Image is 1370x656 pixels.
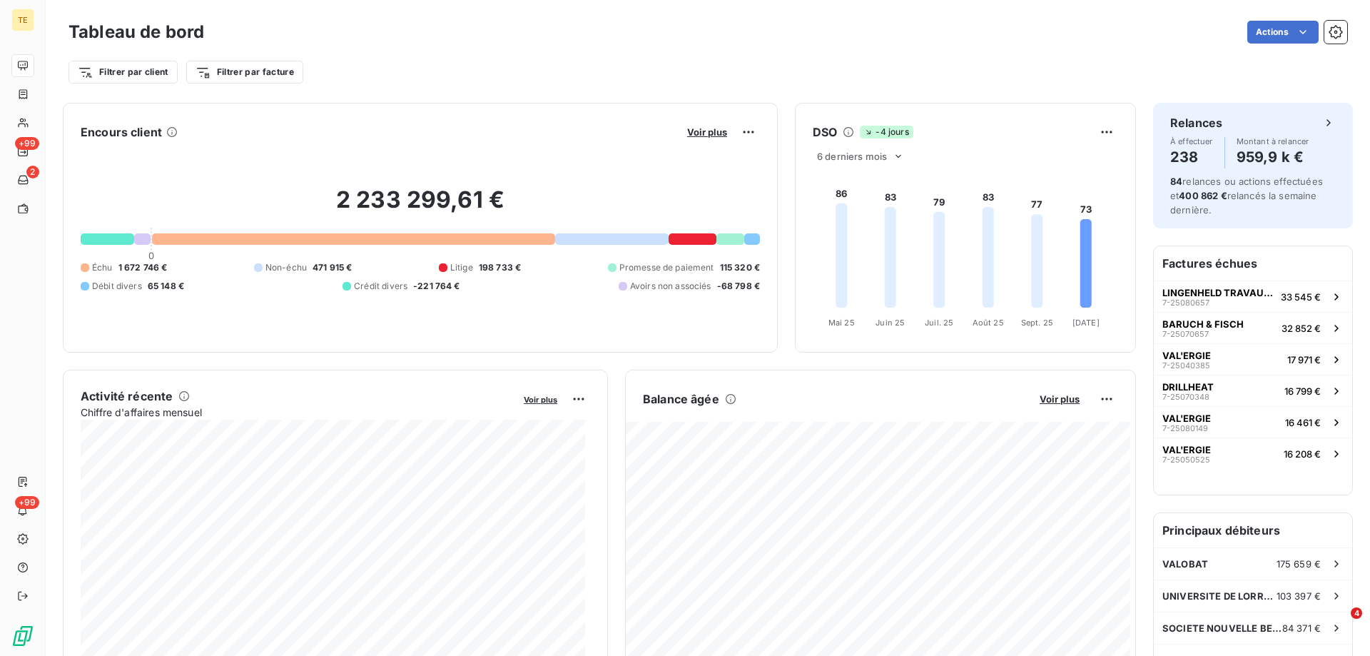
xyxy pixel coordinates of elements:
[1321,607,1356,642] iframe: Intercom live chat
[1162,298,1209,307] span: 7-25080657
[1179,190,1227,201] span: 400 862 €
[118,261,168,274] span: 1 672 746 €
[11,625,34,647] img: Logo LeanPay
[860,126,913,138] span: -4 jours
[519,393,562,405] button: Voir plus
[1154,246,1352,281] h6: Factures échues
[1287,354,1321,365] span: 17 971 €
[1285,417,1321,428] span: 16 461 €
[717,280,760,293] span: -68 798 €
[1247,21,1319,44] button: Actions
[1162,350,1211,361] span: VAL'ERGIE
[1162,590,1277,602] span: UNIVERSITE DE LORRAINE
[1154,513,1352,547] h6: Principaux débiteurs
[1162,318,1244,330] span: BARUCH & FISCH
[1162,444,1211,455] span: VAL'ERGIE
[1277,558,1321,570] span: 175 659 €
[1162,361,1210,370] span: 7-25040385
[1237,137,1309,146] span: Montant à relancer
[81,388,173,405] h6: Activité récente
[265,261,307,274] span: Non-échu
[630,280,711,293] span: Avoirs non associés
[1154,406,1352,438] button: VAL'ERGIE7-2508014916 461 €
[26,166,39,178] span: 2
[813,123,837,141] h6: DSO
[524,395,557,405] span: Voir plus
[1154,312,1352,343] button: BARUCH & FISCH7-2507065732 852 €
[81,123,162,141] h6: Encours client
[1154,438,1352,469] button: VAL'ERGIE7-2505052516 208 €
[925,318,953,328] tspan: Juil. 25
[1162,413,1211,424] span: VAL'ERGIE
[1284,448,1321,460] span: 16 208 €
[148,280,184,293] span: 65 148 €
[828,318,855,328] tspan: Mai 25
[1170,176,1182,187] span: 84
[81,405,514,420] span: Chiffre d'affaires mensuel
[92,280,142,293] span: Débit divers
[1281,291,1321,303] span: 33 545 €
[68,19,204,45] h3: Tableau de bord
[1162,381,1214,393] span: DRILLHEAT
[1162,393,1209,401] span: 7-25070348
[1170,114,1222,131] h6: Relances
[1162,622,1282,634] span: SOCIETE NOUVELLE BEHEM SNB
[1284,385,1321,397] span: 16 799 €
[1154,375,1352,406] button: DRILLHEAT7-2507034816 799 €
[413,280,460,293] span: -221 764 €
[1154,343,1352,375] button: VAL'ERGIE7-2504038517 971 €
[1162,424,1208,433] span: 7-25080149
[68,61,178,84] button: Filtrer par client
[643,390,719,408] h6: Balance âgée
[973,318,1004,328] tspan: Août 25
[313,261,352,274] span: 471 915 €
[1035,393,1084,405] button: Voir plus
[450,261,473,274] span: Litige
[687,126,727,138] span: Voir plus
[1170,146,1213,168] h4: 238
[1154,281,1352,312] button: LINGENHELD TRAVAUX SPECIAUX7-2508065733 545 €
[1170,176,1323,216] span: relances ou actions effectuées et relancés la semaine dernière.
[479,261,521,274] span: 198 733 €
[720,261,760,274] span: 115 320 €
[1072,318,1100,328] tspan: [DATE]
[1170,137,1213,146] span: À effectuer
[81,186,760,228] h2: 2 233 299,61 €
[683,126,731,138] button: Voir plus
[619,261,714,274] span: Promesse de paiement
[92,261,113,274] span: Échu
[1162,287,1275,298] span: LINGENHELD TRAVAUX SPECIAUX
[1021,318,1053,328] tspan: Sept. 25
[186,61,303,84] button: Filtrer par facture
[1237,146,1309,168] h4: 959,9 k €
[1162,330,1209,338] span: 7-25070657
[1040,393,1080,405] span: Voir plus
[876,318,905,328] tspan: Juin 25
[817,151,887,162] span: 6 derniers mois
[1351,607,1362,619] span: 4
[1282,323,1321,334] span: 32 852 €
[11,9,34,31] div: TE
[1162,455,1210,464] span: 7-25050525
[1162,558,1208,570] span: VALOBAT
[1277,590,1321,602] span: 103 397 €
[1282,622,1321,634] span: 84 371 €
[15,137,39,150] span: +99
[15,496,39,509] span: +99
[354,280,407,293] span: Crédit divers
[148,250,154,261] span: 0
